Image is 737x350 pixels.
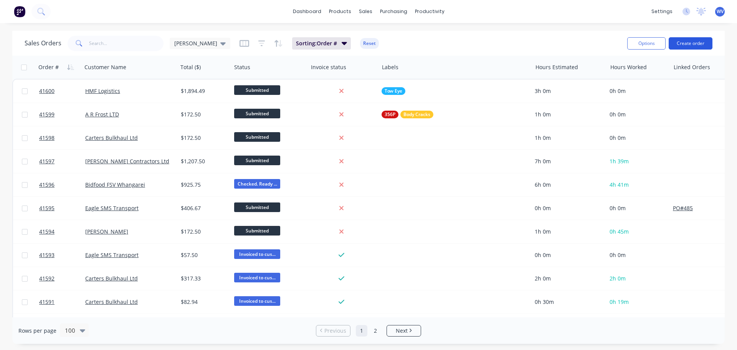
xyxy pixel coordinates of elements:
[313,325,424,337] ul: Pagination
[610,228,629,235] span: 0h 45m
[610,87,626,95] span: 0h 0m
[382,63,398,71] div: Labels
[717,8,724,15] span: WV
[627,37,666,50] button: Options
[85,251,139,259] a: Eagle SMS Transport
[311,63,346,71] div: Invoice status
[535,87,600,95] div: 3h 0m
[39,134,55,142] span: 41598
[535,228,600,236] div: 1h 0m
[25,40,61,47] h1: Sales Orders
[370,325,381,337] a: Page 2
[85,275,138,282] a: Carters Bulkhaul Ltd
[382,111,433,118] button: 356PBody Cracks
[610,181,629,188] span: 4h 41m
[610,275,626,282] span: 2h 0m
[385,111,395,118] span: 356P
[18,327,56,335] span: Rows per page
[38,63,59,71] div: Order #
[292,37,351,50] button: Sorting:Order #
[535,251,600,259] div: 0h 0m
[234,202,280,212] span: Submitted
[39,173,85,196] a: 41596
[535,181,600,189] div: 6h 0m
[234,296,280,306] span: Invoiced to cus...
[610,134,626,141] span: 0h 0m
[610,158,629,165] span: 1h 39m
[85,181,145,188] a: Bidfood FSV Whangarei
[535,158,600,165] div: 7h 0m
[535,204,600,212] div: 0h 0m
[85,298,138,305] a: Carters Bulkhaul Ltd
[360,38,379,49] button: Reset
[181,251,226,259] div: $57.50
[387,327,421,335] a: Next page
[85,111,119,118] a: A R Frost LTD
[181,228,226,236] div: $172.50
[385,87,402,95] span: Tow Eye
[316,327,350,335] a: Previous page
[234,132,280,142] span: Submitted
[181,134,226,142] div: $172.50
[234,156,280,165] span: Submitted
[234,226,280,236] span: Submitted
[85,204,139,212] a: Eagle SMS Transport
[39,126,85,149] a: 41598
[403,111,430,118] span: Body Cracks
[535,298,600,306] div: 0h 30m
[356,325,367,337] a: Page 1 is your current page
[39,275,55,282] span: 41592
[84,63,126,71] div: Customer Name
[535,63,578,71] div: Hours Estimated
[39,220,85,243] a: 41594
[181,204,226,212] div: $406.67
[39,267,85,290] a: 41592
[39,158,55,165] span: 41597
[39,103,85,126] a: 41599
[39,290,85,314] a: 41591
[234,109,280,118] span: Submitted
[39,298,55,306] span: 41591
[181,181,226,189] div: $925.75
[324,327,346,335] span: Previous
[85,158,169,165] a: [PERSON_NAME] Contractors Ltd
[234,249,280,259] span: Invoiced to cus...
[89,36,164,51] input: Search...
[234,179,280,189] span: Checked. Ready ...
[610,251,626,259] span: 0h 0m
[610,298,629,305] span: 0h 19m
[39,228,55,236] span: 41594
[610,111,626,118] span: 0h 0m
[234,273,280,282] span: Invoiced to cus...
[174,39,217,47] span: [PERSON_NAME]
[181,298,226,306] div: $82.94
[673,204,693,212] button: PO#485
[85,87,120,95] a: HMF Logistics
[234,63,250,71] div: Status
[39,314,85,337] a: 41590
[180,63,201,71] div: Total ($)
[648,6,676,17] div: settings
[325,6,355,17] div: products
[181,111,226,118] div: $172.50
[289,6,325,17] a: dashboard
[411,6,448,17] div: productivity
[181,275,226,282] div: $317.33
[39,244,85,267] a: 41593
[610,204,626,212] span: 0h 0m
[85,134,138,141] a: Carters Bulkhaul Ltd
[14,6,25,17] img: Factory
[610,63,647,71] div: Hours Worked
[39,87,55,95] span: 41600
[39,80,85,103] a: 41600
[355,6,376,17] div: sales
[85,228,128,235] a: [PERSON_NAME]
[39,251,55,259] span: 41593
[376,6,411,17] div: purchasing
[39,181,55,189] span: 41596
[396,327,408,335] span: Next
[181,87,226,95] div: $1,894.49
[39,111,55,118] span: 41599
[39,197,85,220] a: 41595
[296,40,337,47] span: Sorting: Order #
